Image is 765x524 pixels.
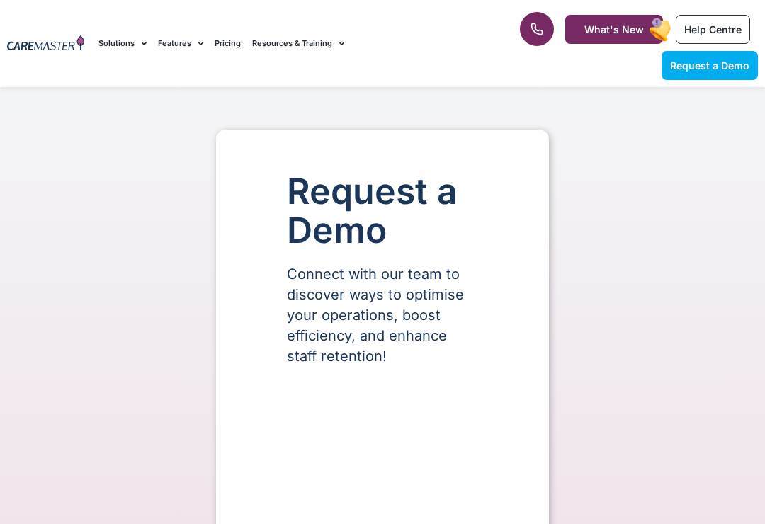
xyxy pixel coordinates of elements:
[662,51,758,80] a: Request a Demo
[158,20,203,67] a: Features
[215,20,241,67] a: Pricing
[565,15,663,44] a: What's New
[676,15,750,44] a: Help Centre
[584,23,644,35] span: What's New
[7,35,84,52] img: CareMaster Logo
[287,264,478,367] p: Connect with our team to discover ways to optimise your operations, boost efficiency, and enhance...
[670,59,749,72] span: Request a Demo
[98,20,147,67] a: Solutions
[287,172,478,250] h1: Request a Demo
[252,20,344,67] a: Resources & Training
[98,20,487,67] nav: Menu
[684,23,742,35] span: Help Centre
